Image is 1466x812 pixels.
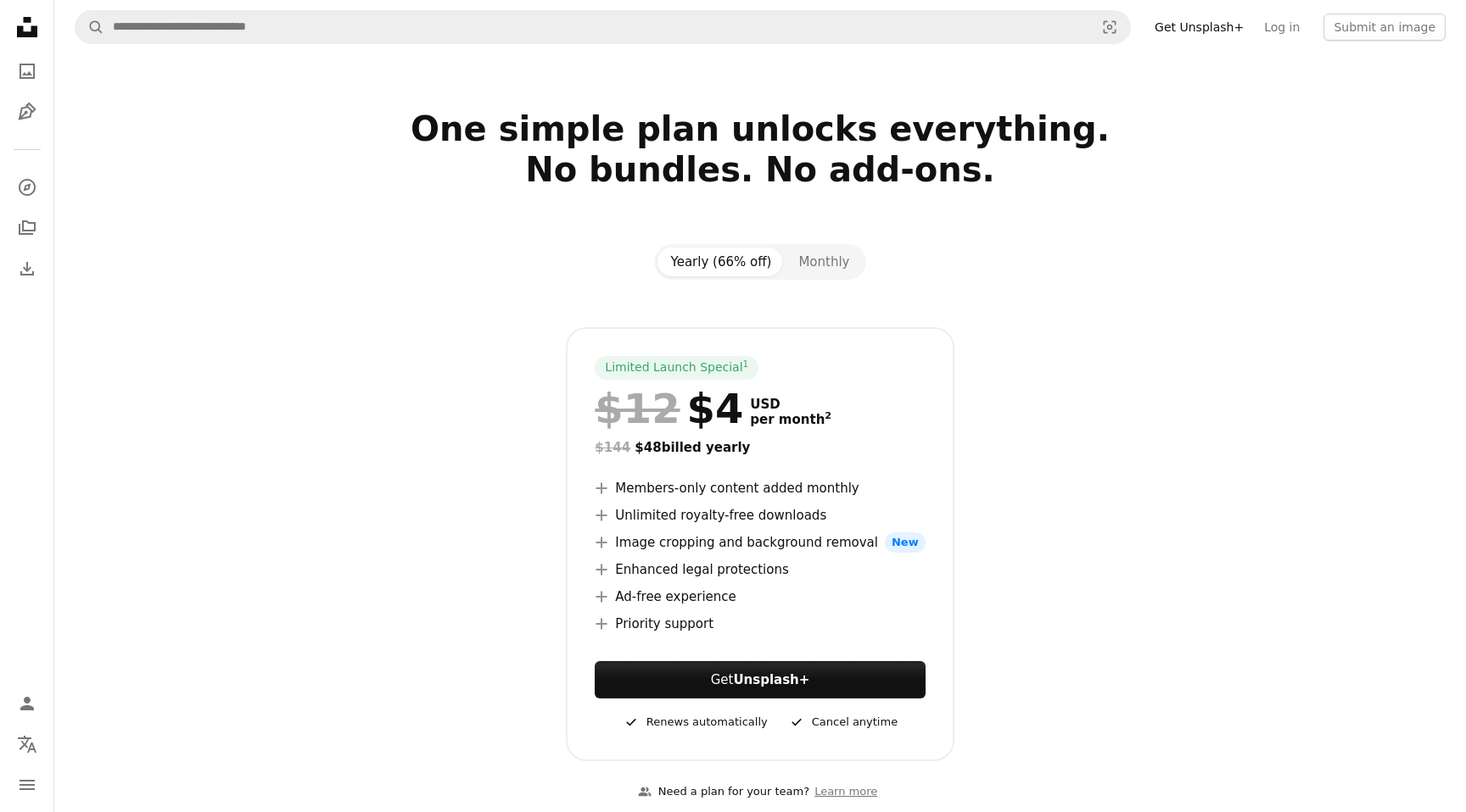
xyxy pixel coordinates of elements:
[825,410,831,421] sup: 2
[214,108,1307,231] h2: One simple plan unlocks everything. No bundles. No add-ons.
[1144,14,1254,41] a: Get Unsplash+
[809,778,882,806] a: Learn more
[10,95,44,129] a: Illustrations
[623,712,768,732] div: Renews automatically
[595,478,925,498] li: Members-only content added monthly
[740,359,753,376] a: 1
[595,661,925,698] button: GetUnsplash+
[10,10,44,47] a: Home — Unsplash
[1323,14,1446,41] button: Submit an image
[638,783,809,801] div: Need a plan for your team?
[595,437,925,458] div: $48 billed yearly
[595,559,925,580] li: Enhanced legal protections
[595,440,630,455] span: $144
[10,252,44,286] a: Download History
[750,412,831,427] span: per month
[595,587,925,607] li: Ad-free experience
[75,10,1131,44] form: Find visuals sitewide
[595,505,925,526] li: Unlimited royalty-free downloads
[10,768,44,802] button: Menu
[785,247,863,276] button: Monthly
[595,356,758,380] div: Limited Launch Special
[595,614,925,634] li: Priority support
[10,687,44,720] a: Log in / Sign up
[10,727,44,761] button: Language
[595,387,680,431] span: $12
[10,54,44,88] a: Photos
[1089,11,1130,43] button: Visual search
[885,532,926,553] span: New
[750,397,831,412] span: USD
[743,359,749,369] sup: 1
[10,170,44,204] a: Explore
[76,11,104,43] button: Search Unsplash
[595,387,743,431] div: $4
[788,712,898,732] div: Cancel anytime
[595,532,925,553] li: Image cropping and background removal
[1254,14,1310,41] a: Log in
[821,412,835,427] a: 2
[10,211,44,245] a: Collections
[657,247,786,276] button: Yearly (66% off)
[733,672,809,687] strong: Unsplash+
